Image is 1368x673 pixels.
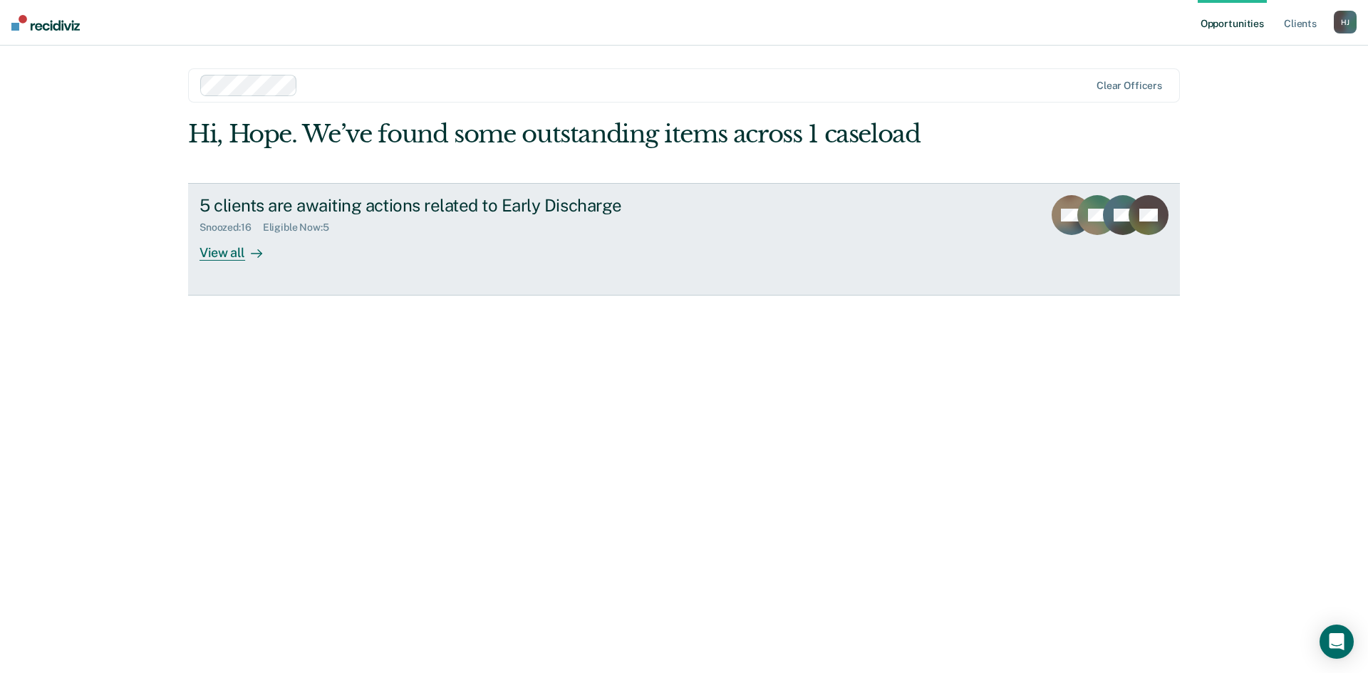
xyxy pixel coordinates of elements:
[1097,80,1162,92] div: Clear officers
[1334,11,1357,33] div: H J
[11,15,80,31] img: Recidiviz
[199,195,700,216] div: 5 clients are awaiting actions related to Early Discharge
[199,221,263,234] div: Snoozed : 16
[1334,11,1357,33] button: HJ
[188,183,1180,296] a: 5 clients are awaiting actions related to Early DischargeSnoozed:16Eligible Now:5View all
[199,233,279,261] div: View all
[263,221,341,234] div: Eligible Now : 5
[1320,625,1354,659] div: Open Intercom Messenger
[188,120,982,149] div: Hi, Hope. We’ve found some outstanding items across 1 caseload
